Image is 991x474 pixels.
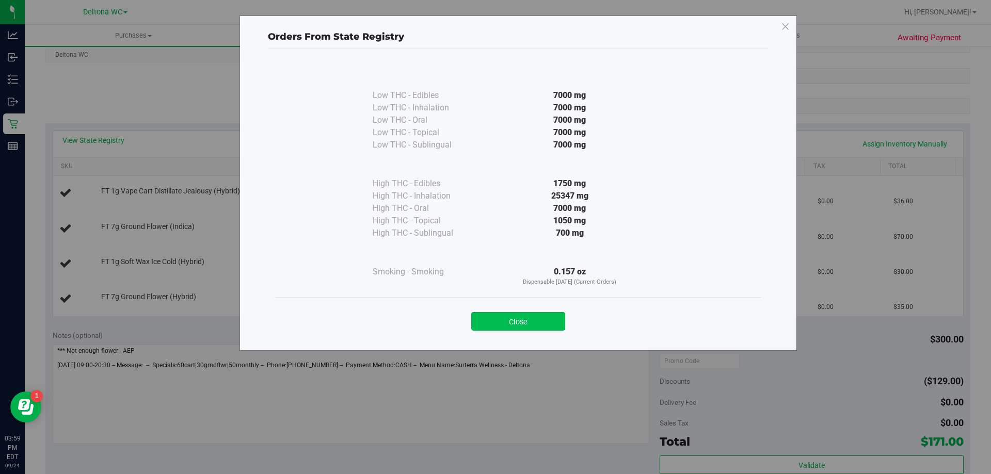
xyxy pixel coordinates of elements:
button: Close [471,312,565,331]
div: Low THC - Inhalation [373,102,476,114]
div: Low THC - Sublingual [373,139,476,151]
div: 7000 mg [476,139,664,151]
div: High THC - Inhalation [373,190,476,202]
div: 7000 mg [476,102,664,114]
div: High THC - Edibles [373,177,476,190]
div: High THC - Sublingual [373,227,476,239]
div: Low THC - Edibles [373,89,476,102]
div: Low THC - Topical [373,126,476,139]
div: 7000 mg [476,89,664,102]
div: 0.157 oz [476,266,664,287]
iframe: Resource center unread badge [30,390,43,402]
span: Orders From State Registry [268,31,404,42]
div: 1750 mg [476,177,664,190]
iframe: Resource center [10,391,41,422]
div: 7000 mg [476,202,664,215]
div: Low THC - Oral [373,114,476,126]
div: 7000 mg [476,114,664,126]
div: Smoking - Smoking [373,266,476,278]
p: Dispensable [DATE] (Current Orders) [476,278,664,287]
div: 25347 mg [476,190,664,202]
div: 700 mg [476,227,664,239]
div: High THC - Topical [373,215,476,227]
div: High THC - Oral [373,202,476,215]
div: 7000 mg [476,126,664,139]
div: 1050 mg [476,215,664,227]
